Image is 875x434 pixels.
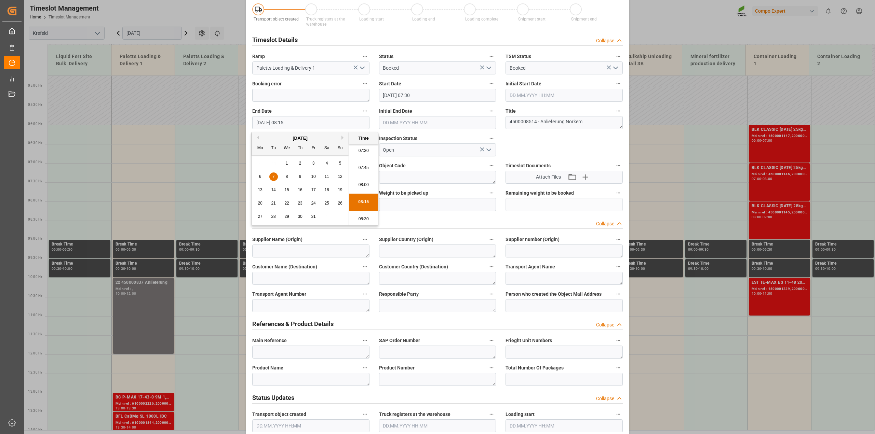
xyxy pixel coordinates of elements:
[309,172,318,181] div: Choose Friday, October 10th, 2025
[309,199,318,208] div: Choose Friday, October 24th, 2025
[269,199,278,208] div: Choose Tuesday, October 21st, 2025
[254,157,347,223] div: month 2025-10
[283,159,291,168] div: Choose Wednesday, October 1st, 2025
[487,79,496,88] button: Start Date
[256,212,265,221] div: Choose Monday, October 27th, 2025
[379,263,448,270] span: Customer Country (Destination)
[259,174,261,179] span: 6
[252,53,265,60] span: Ramp
[379,89,496,102] input: DD.MM.YYYY HH:MM
[487,52,496,61] button: Status
[269,212,278,221] div: Choose Tuesday, October 28th, 2025
[349,159,378,177] li: 07:45
[614,363,623,372] button: Total Number Of Packages
[336,144,345,153] div: Su
[614,107,623,115] button: Title
[339,161,341,166] span: 5
[309,212,318,221] div: Choose Friday, October 31st, 2025
[614,52,623,61] button: TSM Status
[349,177,378,194] li: 08:00
[596,220,614,227] div: Collapse
[286,161,288,166] span: 1
[487,290,496,298] button: Responsible Party
[252,135,349,142] div: [DATE]
[269,172,278,181] div: Choose Tuesday, October 7th, 2025
[379,291,419,298] span: Responsible Party
[306,17,345,27] span: Truck registers at the warehouse
[379,53,393,60] span: Status
[269,144,278,153] div: Tu
[286,174,288,179] span: 8
[487,161,496,170] button: Object Code
[610,63,620,73] button: open menu
[361,336,369,345] button: Main Reference
[283,144,291,153] div: We
[359,17,384,22] span: Loading start
[506,291,602,298] span: Person who created the Object Mail Address
[296,186,305,194] div: Choose Thursday, October 16th, 2025
[361,363,369,372] button: Product Name
[283,212,291,221] div: Choose Wednesday, October 29th, 2025
[252,419,369,432] input: DD.MM.YYYY HH:MM
[311,201,315,206] span: 24
[614,235,623,244] button: Supplier number (Origin)
[506,190,574,197] span: Remaining weight to be booked
[356,63,367,73] button: open menu
[311,214,315,219] span: 31
[256,186,265,194] div: Choose Monday, October 13th, 2025
[326,161,328,166] span: 4
[283,172,291,181] div: Choose Wednesday, October 8th, 2025
[336,199,345,208] div: Choose Sunday, October 26th, 2025
[487,336,496,345] button: SAP Order Number
[379,364,415,372] span: Product Number
[506,108,516,115] span: Title
[506,80,541,87] span: Initial Start Date
[258,187,262,192] span: 13
[506,263,555,270] span: Transport Agent Name
[379,236,433,243] span: Supplier Country (Origin)
[506,364,564,372] span: Total Number Of Packages
[324,201,329,206] span: 25
[487,134,496,143] button: Inspection Status
[536,173,561,181] span: Attach Files
[379,61,496,74] input: Type to search/select
[614,336,623,345] button: Frieght Unit Numbers
[323,144,331,153] div: Sa
[311,174,315,179] span: 10
[271,201,275,206] span: 21
[506,236,560,243] span: Supplier number (Origin)
[252,411,306,418] span: Transport object created
[284,187,289,192] span: 15
[361,262,369,271] button: Customer Name (Destination)
[338,201,342,206] span: 26
[349,211,378,228] li: 08:30
[299,174,301,179] span: 9
[361,52,369,61] button: Ramp
[252,80,282,87] span: Booking error
[506,116,623,129] textarea: 4500008514 - Anlieferung Norkem
[252,337,287,344] span: Main Reference
[379,190,428,197] span: Weight to be picked up
[252,35,298,44] h2: Timeslot Details
[506,337,552,344] span: Frieght Unit Numbers
[506,411,535,418] span: Loading start
[506,162,551,169] span: Timeslot Documents
[506,53,531,60] span: TSM Status
[596,321,614,328] div: Collapse
[323,159,331,168] div: Choose Saturday, October 4th, 2025
[412,17,435,22] span: Loading end
[284,201,289,206] span: 22
[296,199,305,208] div: Choose Thursday, October 23rd, 2025
[487,235,496,244] button: Supplier Country (Origin)
[252,263,317,270] span: Customer Name (Destination)
[361,410,369,419] button: Transport object created
[483,63,494,73] button: open menu
[309,186,318,194] div: Choose Friday, October 17th, 2025
[338,174,342,179] span: 12
[284,214,289,219] span: 29
[269,186,278,194] div: Choose Tuesday, October 14th, 2025
[506,419,623,432] input: DD.MM.YYYY HH:MM
[298,214,302,219] span: 30
[298,187,302,192] span: 16
[379,108,412,115] span: Initial End Date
